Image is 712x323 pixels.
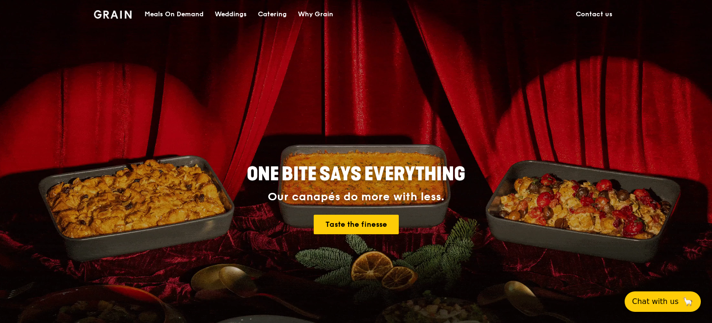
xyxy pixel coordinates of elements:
a: Contact us [570,0,618,28]
a: Taste the finesse [314,215,399,234]
div: Catering [258,0,287,28]
span: Chat with us [632,296,679,307]
span: 🦙 [682,296,693,307]
img: Grain [94,10,132,19]
a: Weddings [209,0,252,28]
div: Why Grain [298,0,333,28]
button: Chat with us🦙 [625,291,701,312]
a: Catering [252,0,292,28]
div: Meals On Demand [145,0,204,28]
a: Why Grain [292,0,339,28]
span: ONE BITE SAYS EVERYTHING [247,163,465,185]
div: Weddings [215,0,247,28]
div: Our canapés do more with less. [189,191,523,204]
